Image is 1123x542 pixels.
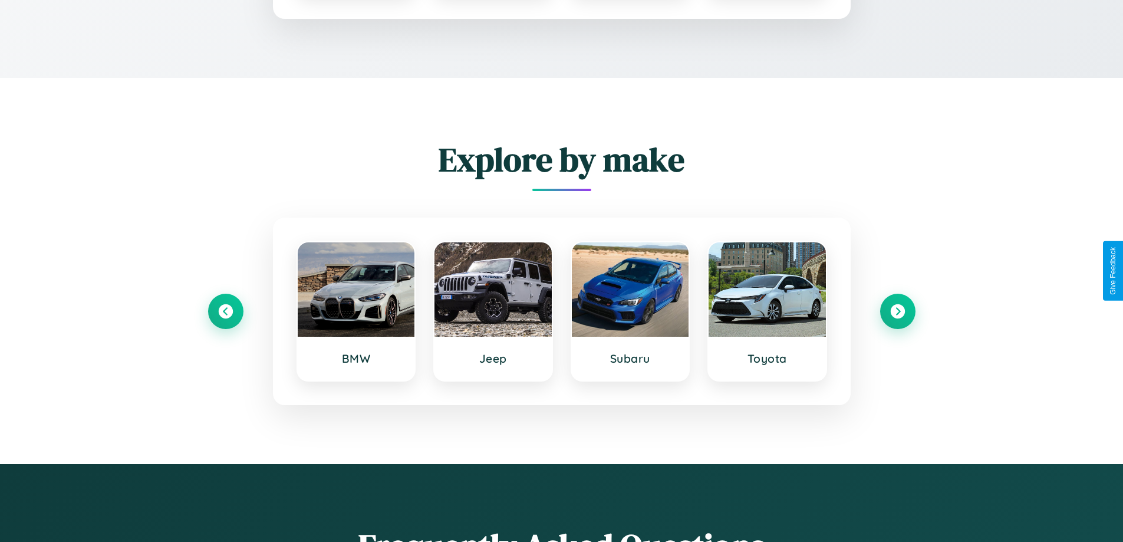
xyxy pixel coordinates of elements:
[1109,247,1117,295] div: Give Feedback
[208,137,915,182] h2: Explore by make
[584,352,677,366] h3: Subaru
[446,352,540,366] h3: Jeep
[309,352,403,366] h3: BMW
[720,352,814,366] h3: Toyota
